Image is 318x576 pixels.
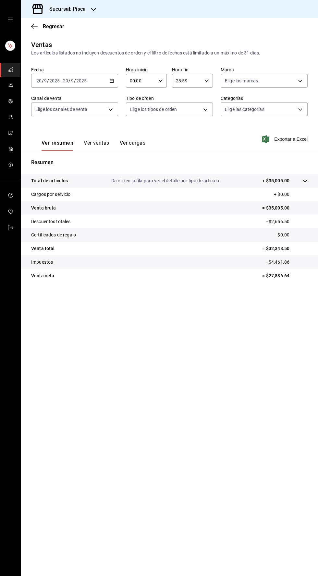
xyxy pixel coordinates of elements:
[126,96,154,101] font: Tipo de orden
[31,205,56,210] font: Venta bruta
[263,135,308,143] button: Exportar a Excel
[42,78,44,83] font: /
[36,78,42,83] input: --
[35,107,87,112] font: Elige los canales de venta
[31,232,76,237] font: Certificados de regalo
[275,232,289,237] font: - $0.00
[74,78,76,83] font: /
[71,78,74,83] input: --
[262,205,289,210] font: = $35,005.00
[68,78,70,83] font: /
[225,78,258,83] font: Elige las marcas
[31,159,54,165] font: Resumen
[31,259,53,265] font: Impuestos
[262,273,289,278] font: = $27,886.64
[111,178,219,183] font: Da clic en la fila para ver el detalle por tipo de artículo
[8,17,13,22] button: cajón abierto
[221,67,234,72] font: Marca
[126,67,148,72] font: Hora inicio
[31,96,62,101] font: Canal de venta
[31,50,260,55] font: Los artículos listados no incluyen descuentos de orden y el filtro de fechas está limitado a un m...
[172,67,189,72] font: Hora fin
[31,41,52,49] font: Ventas
[76,78,87,83] input: ----
[49,78,60,83] input: ----
[266,219,289,224] font: - $2,656.50
[266,259,289,265] font: - $4,461.86
[31,246,55,251] font: Venta total
[225,107,264,112] font: Elige las categorías
[31,273,54,278] font: Venta neta
[120,140,146,146] font: Ver cargas
[221,96,243,101] font: Categorías
[274,192,289,197] font: + $0.00
[31,219,70,224] font: Descuentos totales
[63,78,68,83] input: --
[31,67,44,72] font: Fecha
[47,78,49,83] font: /
[49,6,86,12] font: Sucursal: Pisca
[44,78,47,83] input: --
[84,140,109,146] font: Ver ventas
[31,178,68,183] font: Total de artículos
[130,107,177,112] font: Elige los tipos de orden
[61,78,62,83] font: -
[42,139,145,151] div: pestañas de navegación
[262,178,289,183] font: + $35,005.00
[274,137,308,142] font: Exportar a Excel
[262,246,289,251] font: = $32,348.50
[42,140,73,146] font: Ver resumen
[43,23,64,30] font: Regresar
[31,23,64,30] button: Regresar
[31,192,71,197] font: Cargos por servicio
